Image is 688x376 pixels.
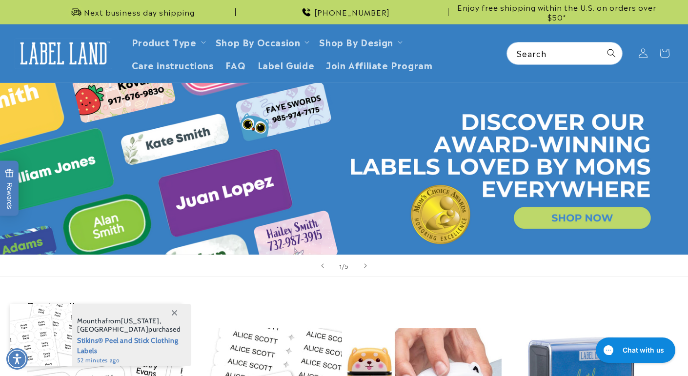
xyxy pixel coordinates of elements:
span: 52 minutes ago [77,356,181,365]
span: / [342,261,345,271]
a: FAQ [220,53,252,76]
iframe: Gorgias live chat messenger [591,334,678,366]
span: FAQ [225,59,246,70]
span: 5 [344,261,349,271]
button: Previous slide [312,255,333,277]
a: Care instructions [126,53,220,76]
h2: Best sellers [27,298,661,314]
summary: Shop By Occasion [210,30,314,53]
span: 1 [339,261,342,271]
span: Label Guide [258,59,315,70]
a: Shop By Design [319,35,393,48]
span: [GEOGRAPHIC_DATA] [77,325,148,334]
span: Rewards [5,168,14,209]
img: Label Land [15,38,112,68]
span: Care instructions [132,59,214,70]
span: Next business day shipping [84,7,195,17]
span: Join Affiliate Program [326,59,432,70]
button: Next slide [355,255,376,277]
button: Search [601,42,622,64]
span: Stikins® Peel and Stick Clothing Labels [77,334,181,356]
summary: Product Type [126,30,210,53]
a: Join Affiliate Program [320,53,438,76]
iframe: Sign Up via Text for Offers [8,298,123,327]
span: Shop By Occasion [216,36,301,47]
span: from , purchased [77,317,181,334]
div: Accessibility Menu [6,348,28,370]
a: Label Guide [252,53,321,76]
a: Label Land [11,35,116,72]
span: Enjoy free shipping within the U.S. on orders over $50* [452,2,661,21]
span: [PHONE_NUMBER] [314,7,390,17]
span: [US_STATE] [121,317,160,325]
summary: Shop By Design [313,30,406,53]
a: Product Type [132,35,197,48]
